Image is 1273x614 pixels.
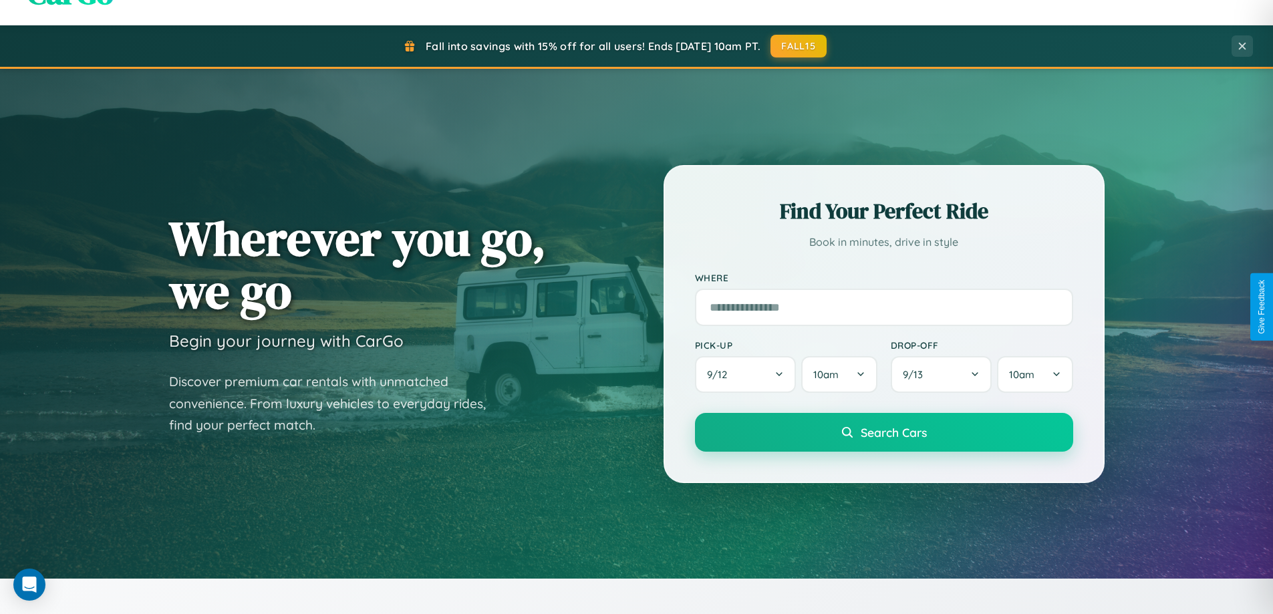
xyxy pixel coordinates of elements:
span: 10am [1009,368,1034,381]
label: Drop-off [891,339,1073,351]
button: Search Cars [695,413,1073,452]
p: Book in minutes, drive in style [695,233,1073,252]
h3: Begin your journey with CarGo [169,331,404,351]
span: 9 / 13 [903,368,930,381]
span: Search Cars [861,425,927,440]
div: Give Feedback [1257,280,1266,334]
div: Open Intercom Messenger [13,569,45,601]
span: 9 / 12 [707,368,734,381]
label: Where [695,272,1073,283]
span: 10am [813,368,839,381]
button: 10am [997,356,1073,393]
button: 9/13 [891,356,992,393]
h1: Wherever you go, we go [169,212,546,317]
button: FALL15 [770,35,827,57]
label: Pick-up [695,339,877,351]
span: Fall into savings with 15% off for all users! Ends [DATE] 10am PT. [426,39,760,53]
button: 9/12 [695,356,797,393]
h2: Find Your Perfect Ride [695,196,1073,226]
button: 10am [801,356,877,393]
p: Discover premium car rentals with unmatched convenience. From luxury vehicles to everyday rides, ... [169,371,503,436]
